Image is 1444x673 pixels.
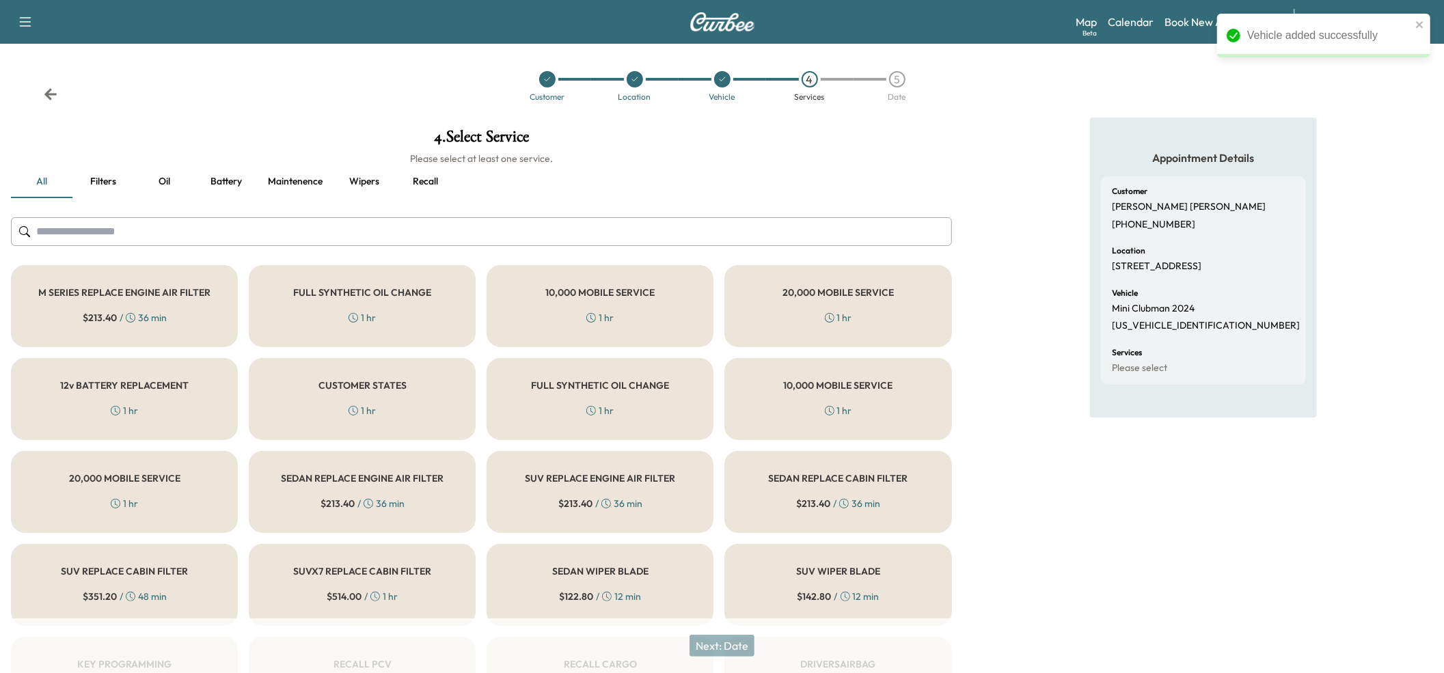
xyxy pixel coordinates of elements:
[586,404,614,417] div: 1 hr
[690,12,755,31] img: Curbee Logo
[321,497,405,510] div: / 36 min
[798,590,880,603] div: / 12 min
[782,288,894,297] h5: 20,000 MOBILE SERVICE
[11,165,72,198] button: all
[318,381,407,390] h5: CUSTOMER STATES
[83,590,167,603] div: / 48 min
[1112,201,1266,213] p: [PERSON_NAME] [PERSON_NAME]
[1112,320,1300,332] p: [US_VEHICLE_IDENTIFICATION_NUMBER]
[61,566,188,576] h5: SUV REPLACE CABIN FILTER
[558,497,592,510] span: $ 213.40
[709,93,735,101] div: Vehicle
[798,590,832,603] span: $ 142.80
[1112,219,1195,231] p: [PHONE_NUMBER]
[796,566,880,576] h5: SUV WIPER BLADE
[618,93,651,101] div: Location
[11,128,952,152] h1: 4 . Select Service
[69,473,180,483] h5: 20,000 MOBILE SERVICE
[134,165,195,198] button: Oil
[1076,14,1097,30] a: MapBeta
[327,590,398,603] div: / 1 hr
[293,288,431,297] h5: FULL SYNTHETIC OIL CHANGE
[349,311,376,325] div: 1 hr
[83,311,117,325] span: $ 213.40
[1112,260,1201,273] p: [STREET_ADDRESS]
[559,590,593,603] span: $ 122.80
[281,473,444,483] h5: SEDAN REPLACE ENGINE AIR FILTER
[1112,247,1145,255] h6: Location
[796,497,880,510] div: / 36 min
[1112,348,1142,357] h6: Services
[1112,362,1167,374] p: Please select
[111,404,138,417] div: 1 hr
[257,165,333,198] button: Maintenence
[559,590,641,603] div: / 12 min
[802,71,818,87] div: 4
[586,311,614,325] div: 1 hr
[784,381,893,390] h5: 10,000 MOBILE SERVICE
[11,165,952,198] div: basic tabs example
[83,311,167,325] div: / 36 min
[795,93,825,101] div: Services
[825,311,852,325] div: 1 hr
[1112,289,1138,297] h6: Vehicle
[1415,19,1425,30] button: close
[888,93,906,101] div: Date
[349,404,376,417] div: 1 hr
[1101,150,1306,165] h5: Appointment Details
[327,590,362,603] span: $ 514.00
[545,288,655,297] h5: 10,000 MOBILE SERVICE
[321,497,355,510] span: $ 213.40
[333,165,395,198] button: Wipers
[395,165,457,198] button: Recall
[60,381,189,390] h5: 12v BATTERY REPLACEMENT
[825,404,852,417] div: 1 hr
[44,87,57,101] div: Back
[1112,187,1147,195] h6: Customer
[83,590,117,603] span: $ 351.20
[525,473,675,483] h5: SUV REPLACE ENGINE AIR FILTER
[1247,27,1411,44] div: Vehicle added successfully
[552,566,649,576] h5: SEDAN WIPER BLADE
[72,165,134,198] button: Filters
[111,497,138,510] div: 1 hr
[1082,28,1097,38] div: Beta
[38,288,210,297] h5: M SERIES REPLACE ENGINE AIR FILTER
[1164,14,1280,30] a: Book New Appointment
[293,566,431,576] h5: SUVX7 REPLACE CABIN FILTER
[796,497,830,510] span: $ 213.40
[1108,14,1154,30] a: Calendar
[530,93,564,101] div: Customer
[531,381,669,390] h5: FULL SYNTHETIC OIL CHANGE
[769,473,908,483] h5: SEDAN REPLACE CABIN FILTER
[1112,303,1195,315] p: Mini Clubman 2024
[11,152,952,165] h6: Please select at least one service.
[195,165,257,198] button: Battery
[558,497,642,510] div: / 36 min
[889,71,905,87] div: 5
